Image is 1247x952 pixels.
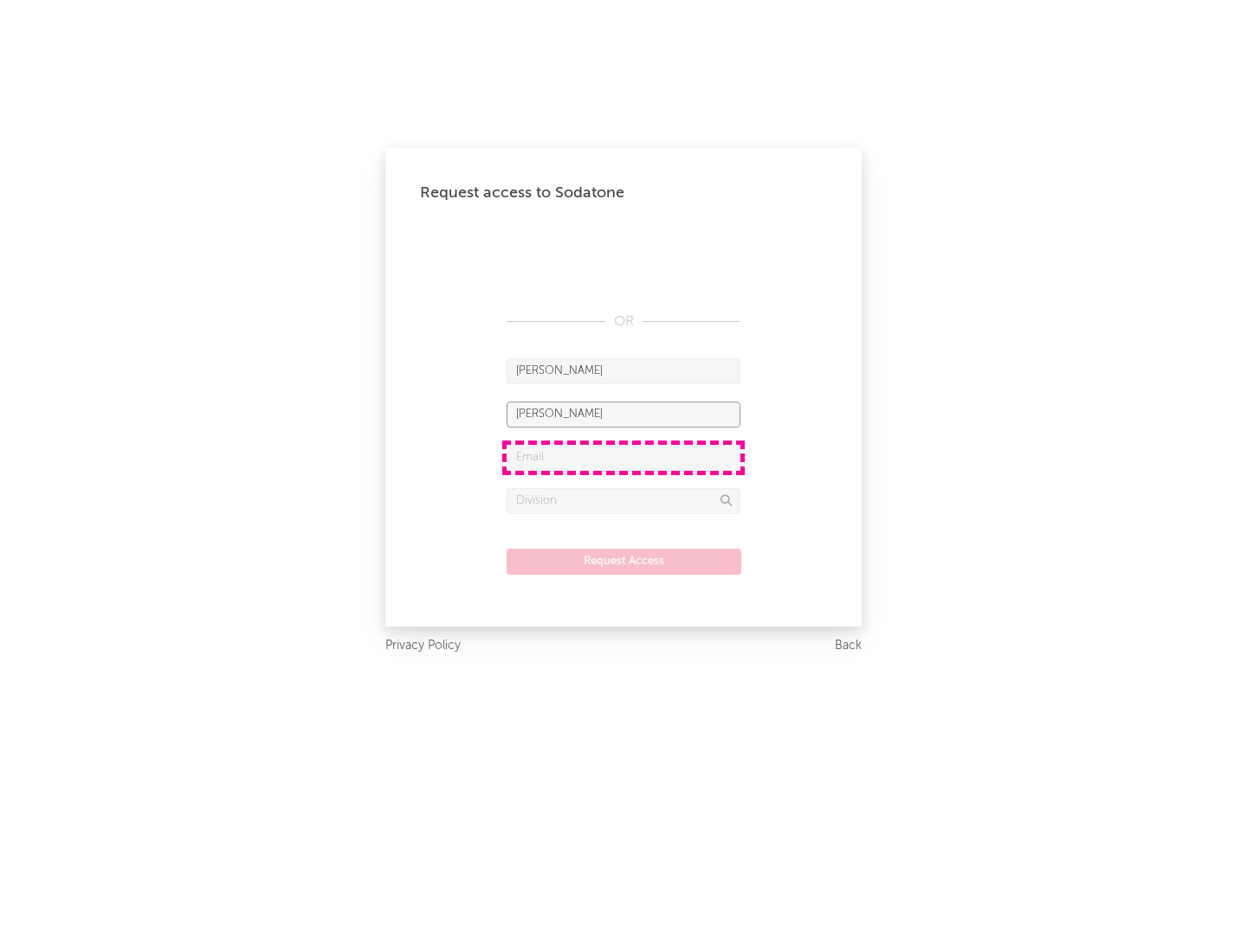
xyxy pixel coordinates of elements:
[507,488,740,514] input: Division
[507,402,740,428] input: Last Name
[507,445,740,471] input: Email
[507,549,741,575] button: Request Access
[385,635,461,657] a: Privacy Policy
[835,635,862,657] a: Back
[420,183,827,203] div: Request access to Sodatone
[507,358,740,384] input: First Name
[507,312,740,332] div: OR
